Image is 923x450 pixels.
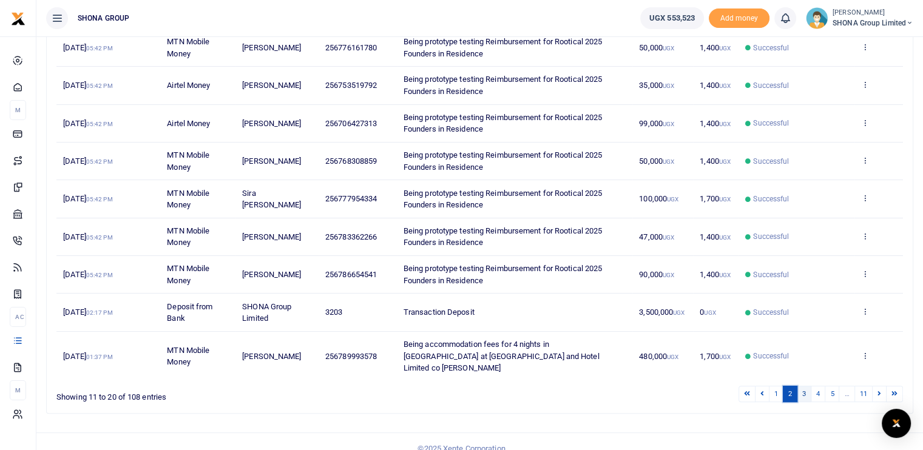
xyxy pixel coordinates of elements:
span: 1,400 [700,81,731,90]
span: SHONA Group Limited [833,18,913,29]
span: Being prototype testing Reimbursement for Rootical 2025 Founders in Residence [404,226,603,247]
span: 1,400 [700,232,731,241]
span: Successful [753,193,789,204]
span: Deposit from Bank [167,302,212,323]
small: UGX [663,158,674,165]
div: Showing 11 to 20 of 108 entries [56,385,404,403]
span: 256777954334 [325,194,377,203]
span: [DATE] [63,232,112,241]
small: 05:42 PM [86,272,113,278]
li: M [10,100,26,120]
small: 05:42 PM [86,121,113,127]
span: [PERSON_NAME] [242,156,301,166]
span: 256753519792 [325,81,377,90]
span: UGX 553,523 [649,12,695,24]
li: Wallet ballance [635,7,709,29]
span: [DATE] [63,352,112,361]
span: 50,000 [639,43,674,52]
span: [DATE] [63,194,112,203]
small: UGX [667,196,678,203]
span: Successful [753,42,789,53]
span: MTN Mobile Money [167,226,209,247]
span: 1,400 [700,156,731,166]
small: UGX [663,121,674,127]
span: SHONA GROUP [73,13,134,24]
span: Being prototype testing Reimbursement for Rootical 2025 Founders in Residence [404,75,603,96]
small: 02:17 PM [86,309,113,316]
small: UGX [719,234,731,241]
a: 11 [854,386,873,402]
small: UGX [719,82,731,89]
span: 256776161780 [325,43,377,52]
span: 256789993578 [325,352,377,361]
span: Airtel Money [167,119,210,128]
span: 50,000 [639,156,674,166]
small: UGX [719,272,731,278]
span: 1,400 [700,43,731,52]
span: 256783362266 [325,232,377,241]
small: UGX [673,309,685,316]
small: UGX [719,354,731,360]
a: profile-user [PERSON_NAME] SHONA Group Limited [806,7,913,29]
span: 35,000 [639,81,674,90]
small: UGX [663,45,674,52]
span: Being prototype testing Reimbursement for Rootical 2025 Founders in Residence [404,189,603,210]
span: MTN Mobile Money [167,150,209,172]
span: MTN Mobile Money [167,264,209,285]
small: UGX [663,272,674,278]
small: UGX [704,309,715,316]
span: Airtel Money [167,81,210,90]
span: [DATE] [63,156,112,166]
span: 90,000 [639,270,674,279]
span: Add money [709,8,769,29]
small: 05:42 PM [86,234,113,241]
span: Being accommodation fees for 4 nights in [GEOGRAPHIC_DATA] at [GEOGRAPHIC_DATA] and Hotel Limited... [404,340,600,372]
small: UGX [663,234,674,241]
a: 1 [769,386,783,402]
span: SHONA Group Limited [242,302,291,323]
span: [PERSON_NAME] [242,81,301,90]
span: [PERSON_NAME] [242,119,301,128]
span: Successful [753,307,789,318]
small: 05:42 PM [86,45,113,52]
span: [DATE] [63,43,112,52]
li: M [10,380,26,400]
a: UGX 553,523 [640,7,704,29]
small: 05:42 PM [86,158,113,165]
span: MTN Mobile Money [167,189,209,210]
span: [PERSON_NAME] [242,270,301,279]
span: 99,000 [639,119,674,128]
span: 1,400 [700,270,731,279]
span: Successful [753,231,789,242]
span: Being prototype testing Reimbursement for Rootical 2025 Founders in Residence [404,264,603,285]
span: 0 [700,307,715,317]
img: profile-user [806,7,828,29]
a: Add money [709,13,769,22]
a: logo-small logo-large logo-large [11,13,25,22]
small: UGX [719,121,731,127]
span: 1,400 [700,119,731,128]
span: [PERSON_NAME] [242,232,301,241]
span: [PERSON_NAME] [242,43,301,52]
span: Being prototype testing Reimbursement for Rootical 2025 Founders in Residence [404,150,603,172]
span: 100,000 [639,194,678,203]
span: Successful [753,156,789,167]
span: 3203 [325,307,342,317]
span: 256768308859 [325,156,377,166]
span: Being prototype testing Reimbursement for Rootical 2025 Founders in Residence [404,37,603,58]
small: UGX [719,158,731,165]
span: MTN Mobile Money [167,37,209,58]
span: [DATE] [63,81,112,90]
span: Successful [753,80,789,91]
small: UGX [719,45,731,52]
span: [DATE] [63,270,112,279]
small: UGX [719,196,731,203]
small: 05:42 PM [86,82,113,89]
span: [PERSON_NAME] [242,352,301,361]
span: Successful [753,351,789,361]
span: 1,700 [700,194,731,203]
span: 480,000 [639,352,678,361]
span: Successful [753,269,789,280]
span: 1,700 [700,352,731,361]
span: Sira [PERSON_NAME] [242,189,301,210]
